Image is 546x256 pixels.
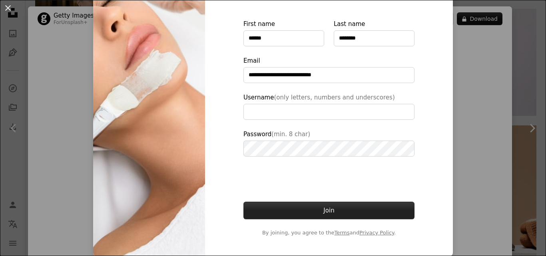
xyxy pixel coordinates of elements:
a: Terms [334,230,349,236]
label: Last name [334,19,414,46]
span: By joining, you agree to the and . [243,229,414,237]
label: Password [243,129,414,157]
input: Last name [334,30,414,46]
label: First name [243,19,324,46]
label: Email [243,56,414,83]
a: Privacy Policy [359,230,394,236]
input: Email [243,67,414,83]
button: Join [243,202,414,219]
input: Password(min. 8 char) [243,141,414,157]
span: (min. 8 char) [271,131,310,138]
input: Username(only letters, numbers and underscores) [243,104,414,120]
input: First name [243,30,324,46]
label: Username [243,93,414,120]
span: (only letters, numbers and underscores) [274,94,395,101]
